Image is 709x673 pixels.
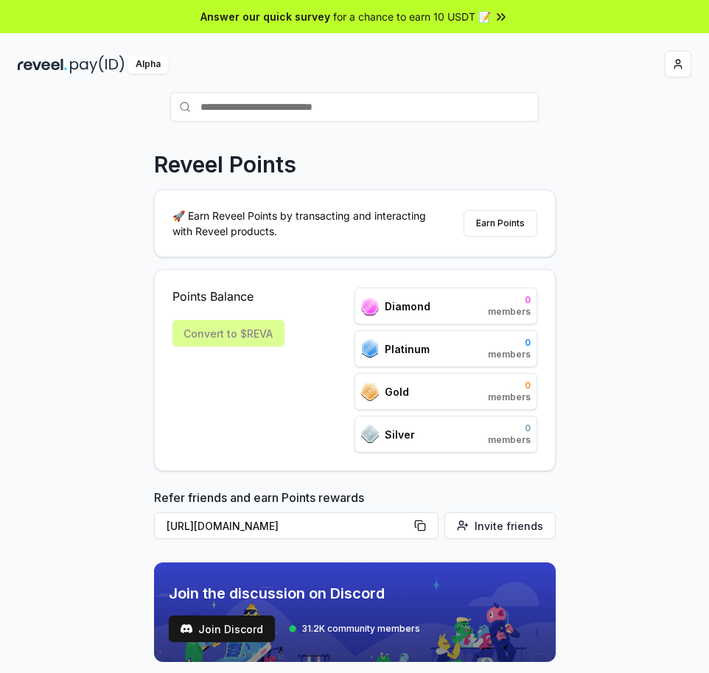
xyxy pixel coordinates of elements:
[154,489,556,545] div: Refer friends and earn Points rewards
[154,562,556,662] img: discord_banner
[154,151,296,178] p: Reveel Points
[385,427,415,442] span: Silver
[361,425,379,444] img: ranks_icon
[464,210,537,237] button: Earn Points
[169,616,275,642] button: Join Discord
[488,422,531,434] span: 0
[361,297,379,315] img: ranks_icon
[169,583,420,604] span: Join the discussion on Discord
[488,294,531,306] span: 0
[18,55,67,74] img: reveel_dark
[488,434,531,446] span: members
[488,349,531,360] span: members
[488,306,531,318] span: members
[488,337,531,349] span: 0
[488,391,531,403] span: members
[385,299,430,314] span: Diamond
[444,512,556,539] button: Invite friends
[488,380,531,391] span: 0
[361,383,379,401] img: ranks_icon
[172,208,438,239] p: 🚀 Earn Reveel Points by transacting and interacting with Reveel products.
[70,55,125,74] img: pay_id
[198,621,263,637] span: Join Discord
[128,55,169,74] div: Alpha
[200,9,330,24] span: Answer our quick survey
[169,616,275,642] a: testJoin Discord
[361,339,379,358] img: ranks_icon
[475,518,543,534] span: Invite friends
[385,341,430,357] span: Platinum
[154,512,439,539] button: [URL][DOMAIN_NAME]
[172,287,284,305] span: Points Balance
[181,623,192,635] img: test
[385,384,409,400] span: Gold
[333,9,491,24] span: for a chance to earn 10 USDT 📝
[301,623,420,635] span: 31.2K community members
